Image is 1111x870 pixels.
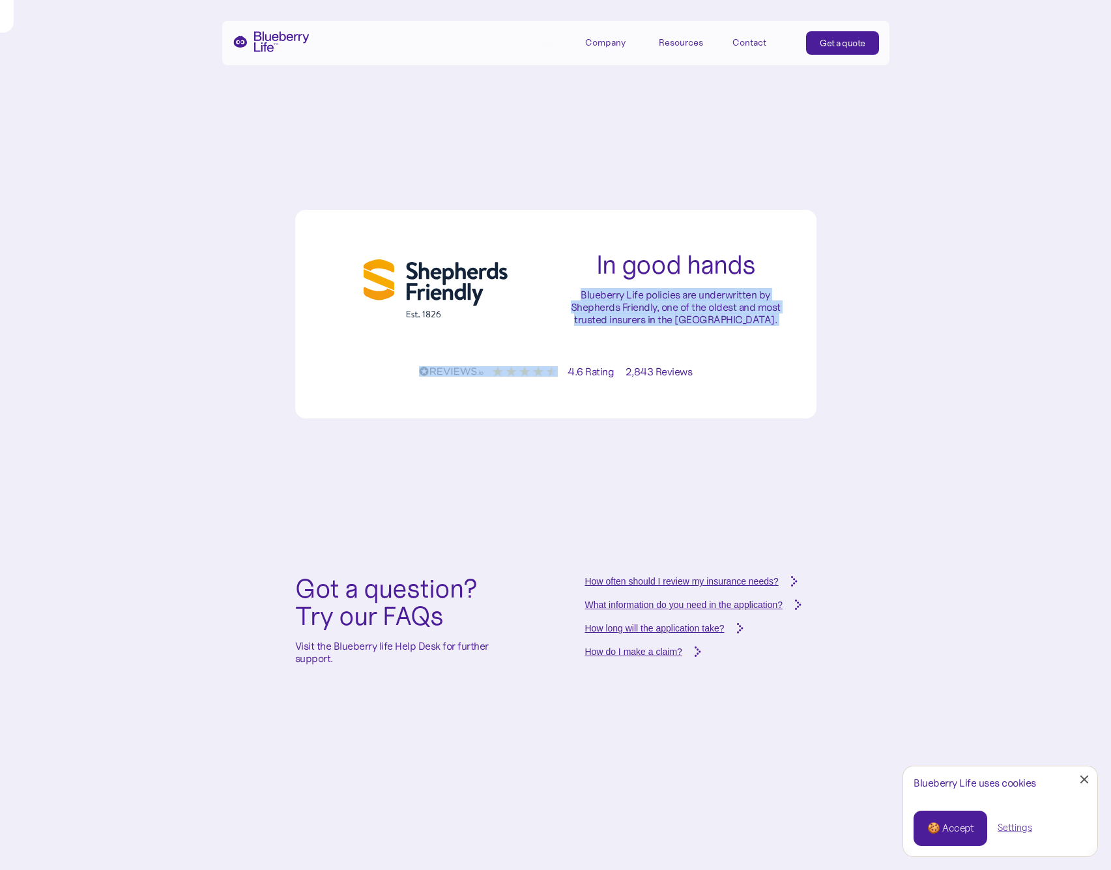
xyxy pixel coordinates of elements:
[568,366,692,378] p: 4.6 Rating 2,843 Reviews
[659,37,703,48] div: Resources
[556,289,796,326] p: Blueberry Life policies are underwritten by Shepherds Friendly, one of the oldest and most truste...
[585,645,816,658] a: How do I make a claim?
[806,31,879,55] a: Get a quote
[233,31,310,52] a: home
[585,598,816,611] a: What information do you need in the application?
[1084,779,1085,780] div: Close Cookie Popup
[732,37,766,48] div: Contact
[295,575,527,630] h2: Got a question? Try our FAQs
[659,31,717,53] div: Resources
[732,31,791,53] a: Contact
[914,777,1087,789] div: Blueberry Life uses cookies
[927,821,974,835] div: 🍪 Accept
[585,31,644,53] div: Company
[295,640,527,665] p: Visit the Blueberry life Help Desk for further support.
[585,37,626,48] div: Company
[914,811,987,846] a: 🍪 Accept
[596,251,755,278] h2: In good hands
[998,821,1032,835] a: Settings
[820,36,865,50] div: Get a quote
[585,575,779,588] div: How often should I review my insurance needs?
[585,598,783,611] div: What information do you need in the application?
[585,622,725,635] div: How long will the application take?
[1071,766,1097,792] a: Close Cookie Popup
[585,622,816,635] a: How long will the application take?
[585,575,816,588] a: How often should I review my insurance needs?
[585,645,682,658] div: How do I make a claim?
